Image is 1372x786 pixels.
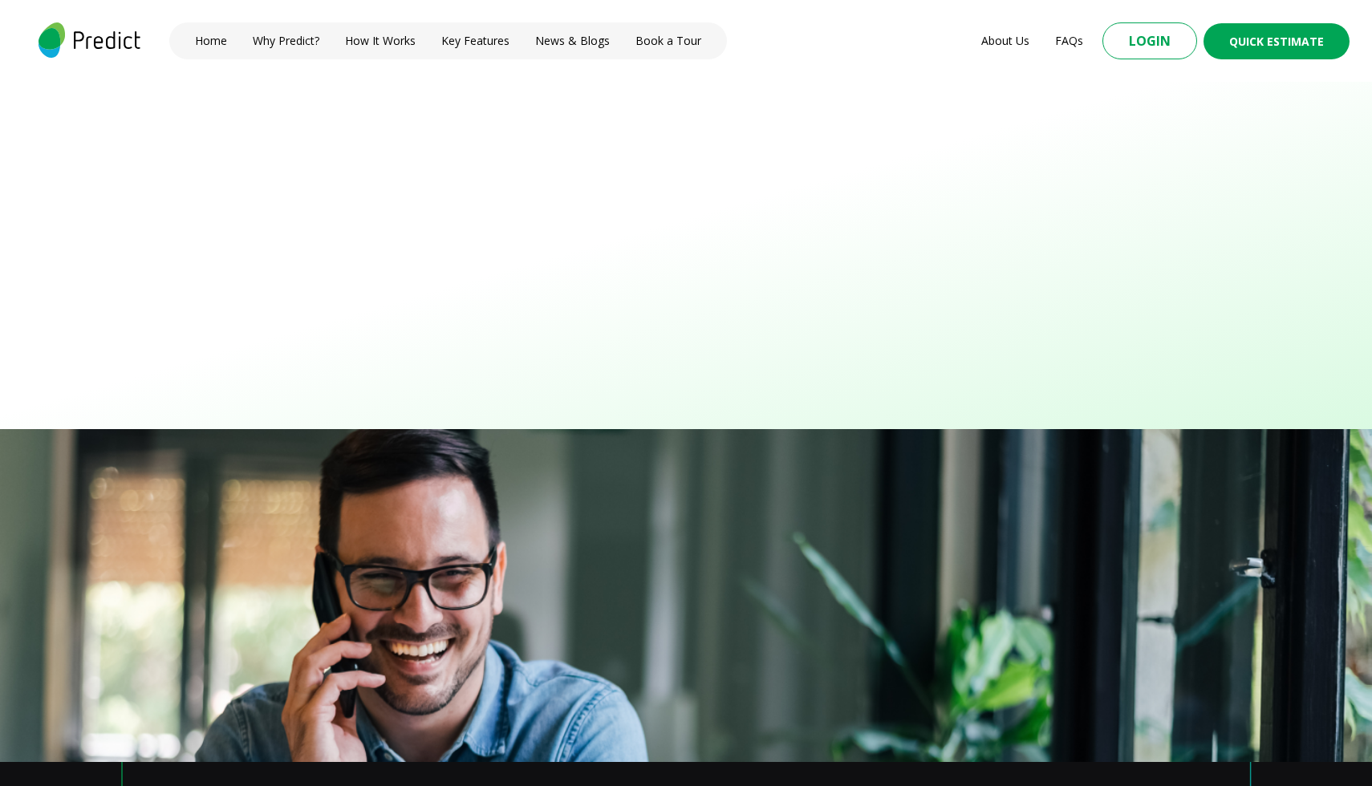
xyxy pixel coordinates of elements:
a: News & Blogs [535,33,610,49]
a: How It Works [345,33,416,49]
img: logo [35,22,144,58]
a: About Us [981,33,1029,49]
a: Book a Tour [635,33,701,49]
a: FAQs [1055,33,1083,49]
a: Home [195,33,227,49]
button: Login [1102,22,1197,59]
a: Why Predict? [253,33,319,49]
a: Key Features [441,33,509,49]
button: Quick Estimate [1204,23,1350,59]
